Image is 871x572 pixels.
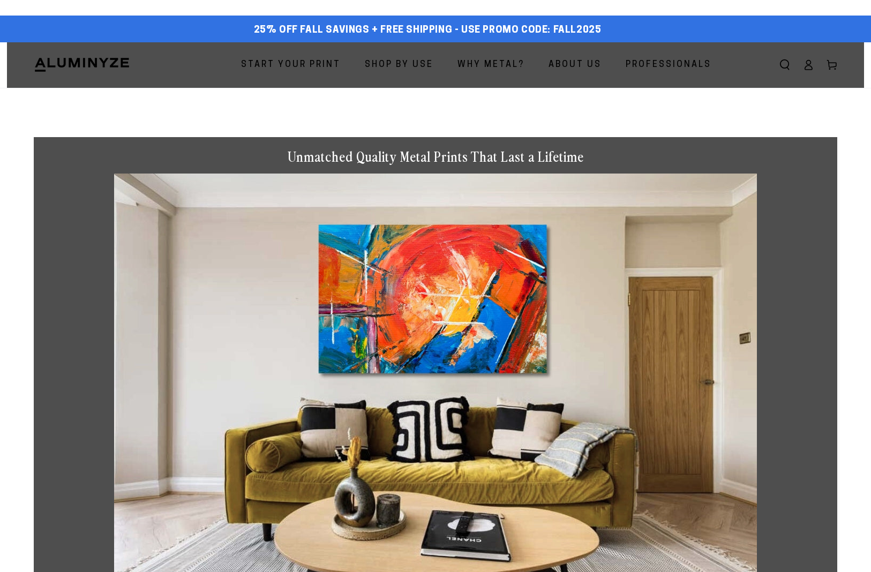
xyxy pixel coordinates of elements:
[549,57,602,73] span: About Us
[241,57,341,73] span: Start Your Print
[618,51,719,79] a: Professionals
[233,51,349,79] a: Start Your Print
[114,148,757,165] h1: Unmatched Quality Metal Prints That Last a Lifetime
[254,25,602,36] span: 25% off FALL Savings + Free Shipping - Use Promo Code: FALL2025
[773,53,797,77] summary: Search our site
[365,57,433,73] span: Shop By Use
[357,51,441,79] a: Shop By Use
[626,57,711,73] span: Professionals
[449,51,532,79] a: Why Metal?
[34,88,837,116] h1: Metal Prints
[540,51,610,79] a: About Us
[34,57,130,73] img: Aluminyze
[457,57,524,73] span: Why Metal?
